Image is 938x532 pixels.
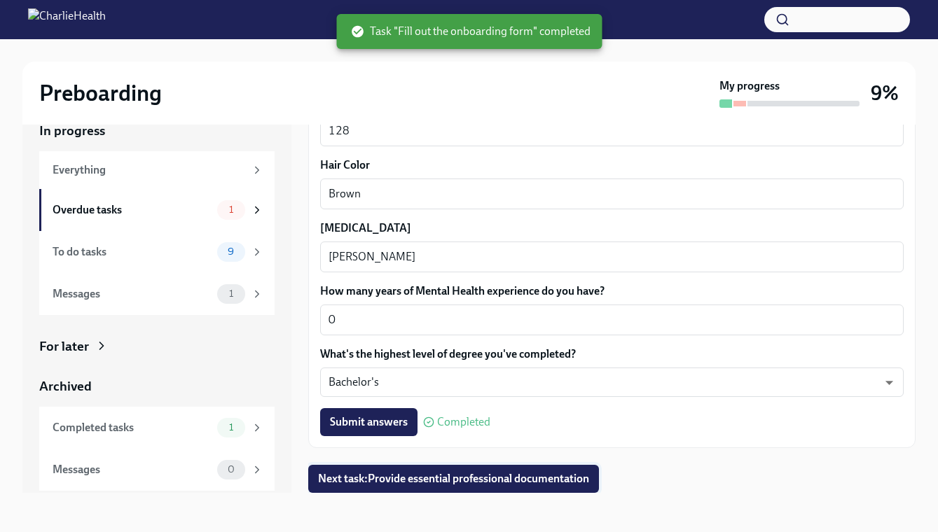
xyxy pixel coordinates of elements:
h2: Preboarding [39,79,162,107]
div: For later [39,337,89,356]
span: 1 [221,422,242,433]
div: Everything [53,162,245,178]
div: Bachelor's [320,367,904,397]
button: Next task:Provide essential professional documentation [308,465,599,493]
textarea: 0 [329,311,895,328]
span: 1 [221,204,242,215]
span: 9 [219,246,242,257]
label: How many years of Mental Health experience do you have? [320,283,904,299]
label: What's the highest level of degree you've completed? [320,346,904,362]
a: For later [39,337,275,356]
span: Submit answers [330,415,408,429]
a: To do tasks9 [39,231,275,273]
span: Completed [437,416,490,428]
textarea: 128 [329,122,895,139]
a: Overdue tasks1 [39,189,275,231]
div: Messages [53,462,212,477]
span: Next task : Provide essential professional documentation [318,472,589,486]
div: Overdue tasks [53,202,212,218]
a: Messages1 [39,273,275,315]
div: To do tasks [53,244,212,260]
strong: My progress [719,78,780,94]
a: Messages0 [39,449,275,491]
label: [MEDICAL_DATA] [320,220,904,236]
textarea: [PERSON_NAME] [329,248,895,265]
a: Archived [39,377,275,395]
h3: 9% [871,80,899,106]
a: Everything [39,151,275,189]
span: Task "Fill out the onboarding form" completed [350,24,591,39]
button: Submit answers [320,408,418,436]
div: Messages [53,286,212,302]
textarea: Brown [329,185,895,202]
span: 1 [221,288,242,299]
span: 0 [219,464,243,475]
img: CharlieHealth [28,8,106,31]
a: In progress [39,122,275,140]
label: Hair Color [320,157,904,173]
div: Completed tasks [53,420,212,435]
a: Completed tasks1 [39,407,275,449]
